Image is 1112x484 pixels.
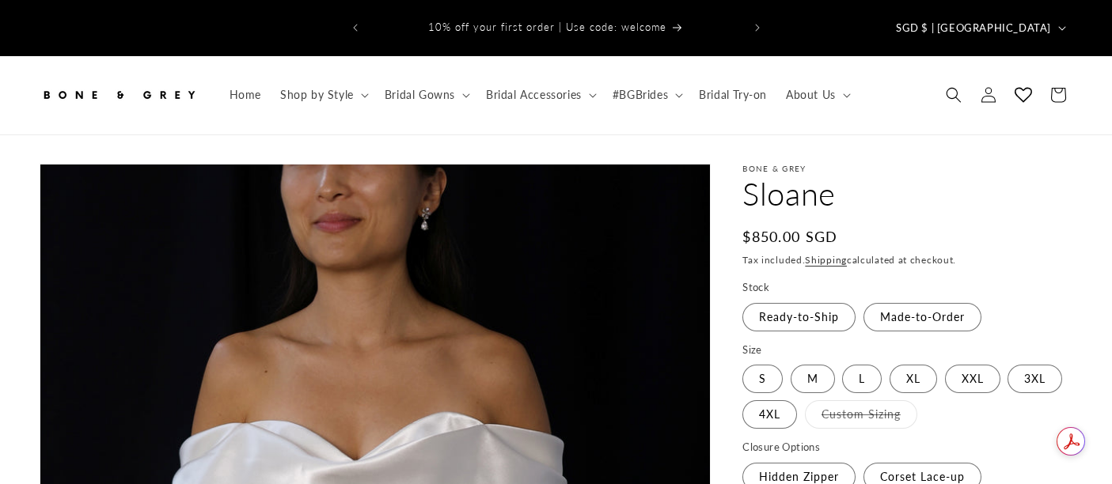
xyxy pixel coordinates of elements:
span: #BGBrides [613,88,668,102]
label: XXL [945,365,1000,393]
label: 3XL [1008,365,1062,393]
summary: About Us [776,78,857,112]
label: Ready-to-Ship [742,303,856,331]
span: About Us [786,88,836,102]
button: Next announcement [740,13,775,43]
a: Bridal Try-on [689,78,776,112]
span: Bridal Gowns [385,88,455,102]
legend: Stock [742,280,771,296]
label: Made-to-Order [863,303,981,331]
a: Bone and Grey Bridal [34,72,204,119]
span: Home [230,88,261,102]
div: Tax included. calculated at checkout. [742,252,1072,268]
button: Previous announcement [338,13,373,43]
span: Bridal Accessories [486,88,582,102]
label: S [742,365,783,393]
span: Bridal Try-on [699,88,767,102]
label: Custom Sizing [805,400,917,429]
summary: Shop by Style [271,78,375,112]
span: 10% off your first order | Use code: welcome [428,21,666,33]
summary: Bridal Accessories [476,78,603,112]
a: Home [220,78,271,112]
span: SGD $ | [GEOGRAPHIC_DATA] [896,21,1051,36]
span: $850.00 SGD [742,226,837,248]
summary: Bridal Gowns [375,78,476,112]
button: SGD $ | [GEOGRAPHIC_DATA] [886,13,1072,43]
h1: Sloane [742,173,1072,214]
p: Bone & Grey [742,164,1072,173]
a: Shipping [805,254,847,266]
label: M [791,365,835,393]
label: 4XL [742,400,797,429]
legend: Size [742,342,764,358]
label: L [842,365,882,393]
summary: Search [936,78,971,112]
img: Bone and Grey Bridal [40,78,198,112]
label: XL [890,365,937,393]
summary: #BGBrides [603,78,689,112]
span: Shop by Style [280,88,354,102]
legend: Closure Options [742,440,822,456]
